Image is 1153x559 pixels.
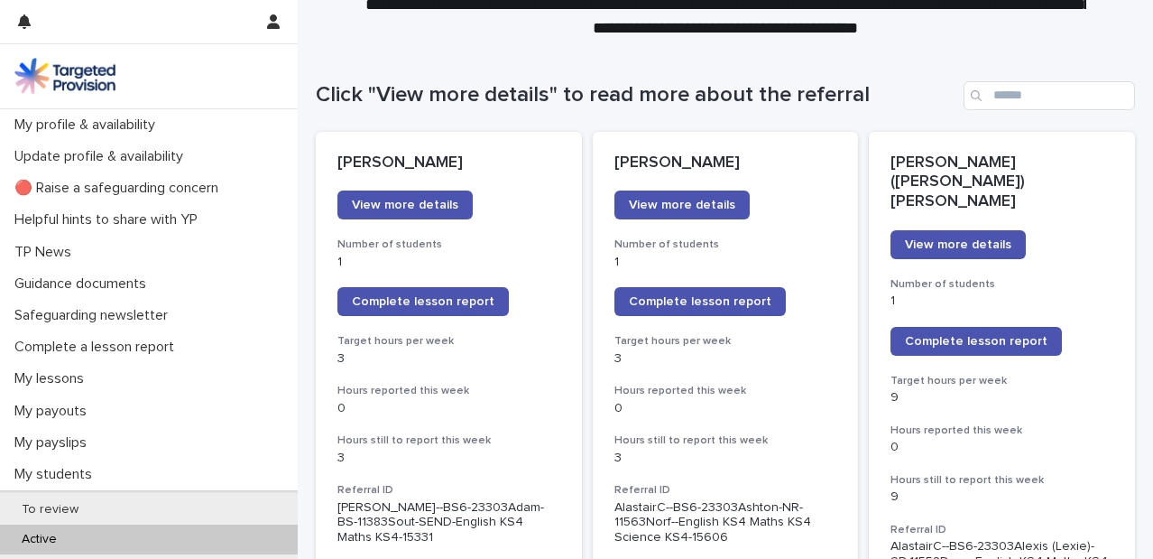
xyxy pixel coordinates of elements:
a: View more details [337,191,473,219]
p: My lessons [7,370,98,387]
p: 9 [890,489,1113,505]
p: 3 [337,351,560,367]
h3: Target hours per week [337,334,560,349]
p: AlastairC--BS6-23303Ashton-NR-11563Norf--English KS4 Maths KS4 Science KS4-15606 [614,500,837,545]
p: 0 [614,401,837,416]
p: 1 [337,255,560,270]
h3: Hours still to report this week [337,433,560,448]
p: TP News [7,244,86,261]
h3: Number of students [614,238,837,252]
h3: Referral ID [614,483,837,498]
span: View more details [629,199,735,211]
h3: Target hours per week [614,334,837,349]
p: Safeguarding newsletter [7,307,182,324]
p: Complete a lesson report [7,339,189,356]
p: 0 [337,401,560,416]
a: Complete lesson report [890,327,1062,356]
p: Guidance documents [7,275,161,293]
p: 🔴 Raise a safeguarding concern [7,180,233,197]
p: [PERSON_NAME] ([PERSON_NAME]) [PERSON_NAME] [890,154,1113,212]
p: 1 [890,293,1113,309]
span: Complete lesson report [629,295,771,308]
span: View more details [905,238,1011,251]
p: [PERSON_NAME] [614,154,837,173]
p: 0 [890,440,1113,455]
p: [PERSON_NAME]--BS6-23303Adam-BS-11383Sout-SEND-English KS4 Maths KS4-15331 [337,500,560,545]
a: View more details [890,230,1026,259]
p: Update profile & availability [7,148,198,165]
h3: Hours still to report this week [890,473,1113,488]
a: View more details [614,191,750,219]
h3: Target hours per week [890,374,1113,388]
p: Active [7,532,71,547]
p: My students [7,466,106,483]
span: View more details [352,199,458,211]
a: Complete lesson report [614,287,786,316]
h3: Hours reported this week [890,424,1113,438]
h3: Number of students [337,238,560,252]
p: Helpful hints to share with YP [7,211,212,228]
h3: Referral ID [890,523,1113,537]
p: My payouts [7,403,101,420]
a: Complete lesson report [337,287,509,316]
h3: Hours still to report this week [614,433,837,448]
h1: Click "View more details" to read more about the referral [316,82,956,108]
img: M5nRWzHhSzIhMunXDL62 [14,58,115,94]
p: 3 [614,451,837,466]
h3: Hours reported this week [614,384,837,398]
p: [PERSON_NAME] [337,154,560,173]
h3: Hours reported this week [337,384,560,398]
p: 3 [337,451,560,466]
h3: Referral ID [337,483,560,498]
span: Complete lesson report [352,295,494,308]
span: Complete lesson report [905,335,1047,348]
p: To review [7,502,93,517]
p: 3 [614,351,837,367]
p: 9 [890,390,1113,405]
p: My profile & availability [7,116,170,134]
p: My payslips [7,434,101,452]
p: 1 [614,255,837,270]
h3: Number of students [890,277,1113,292]
input: Search [964,81,1135,110]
